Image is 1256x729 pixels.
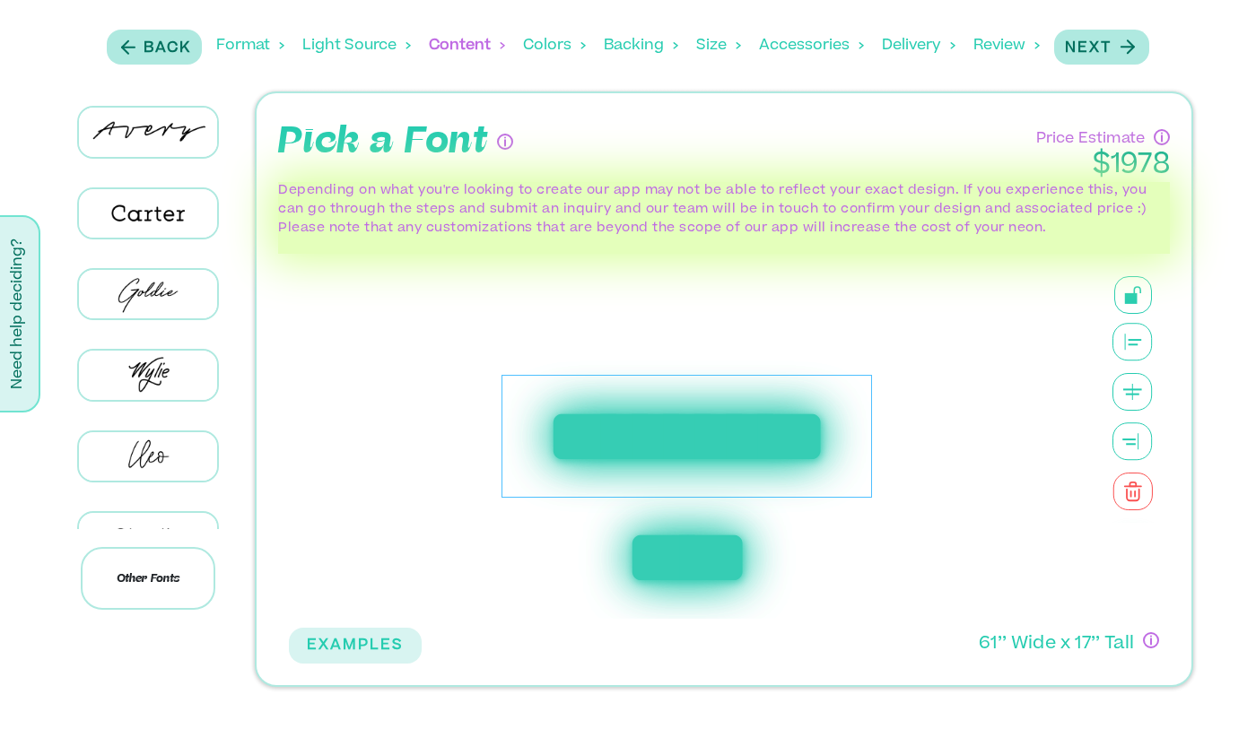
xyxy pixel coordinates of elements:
[973,18,1040,74] div: Review
[979,632,1134,658] p: 61 ’’ Wide x 17 ’’ Tall
[302,18,411,74] div: Light Source
[1065,38,1112,59] p: Next
[216,18,284,74] div: Format
[289,628,422,664] button: EXAMPLES
[144,38,191,59] p: Back
[523,18,586,74] div: Colors
[1036,124,1145,150] p: Price Estimate
[79,270,217,318] img: Goldie
[1054,30,1149,65] button: Next
[79,351,217,399] img: Wylie
[696,18,741,74] div: Size
[107,30,202,65] button: Back
[79,108,217,157] img: Avery
[429,18,505,74] div: Content
[79,432,217,481] img: Cleo
[79,189,217,238] img: Carter
[278,182,1170,239] p: Depending on what you're looking to create our app may not be able to reflect your exact design. ...
[278,115,488,169] p: Pick a Font
[79,513,217,561] img: Charlie
[604,18,678,74] div: Backing
[1154,129,1170,145] div: Have questions about pricing or just need a human touch? Go through the process and submit an inq...
[1143,632,1159,648] div: If you have questions about size, or if you can’t design exactly what you want here, no worries! ...
[759,18,864,74] div: Accessories
[1036,150,1170,182] p: $ 1978
[882,18,955,74] div: Delivery
[1166,643,1256,729] iframe: Chat Widget
[81,547,215,610] p: Other Fonts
